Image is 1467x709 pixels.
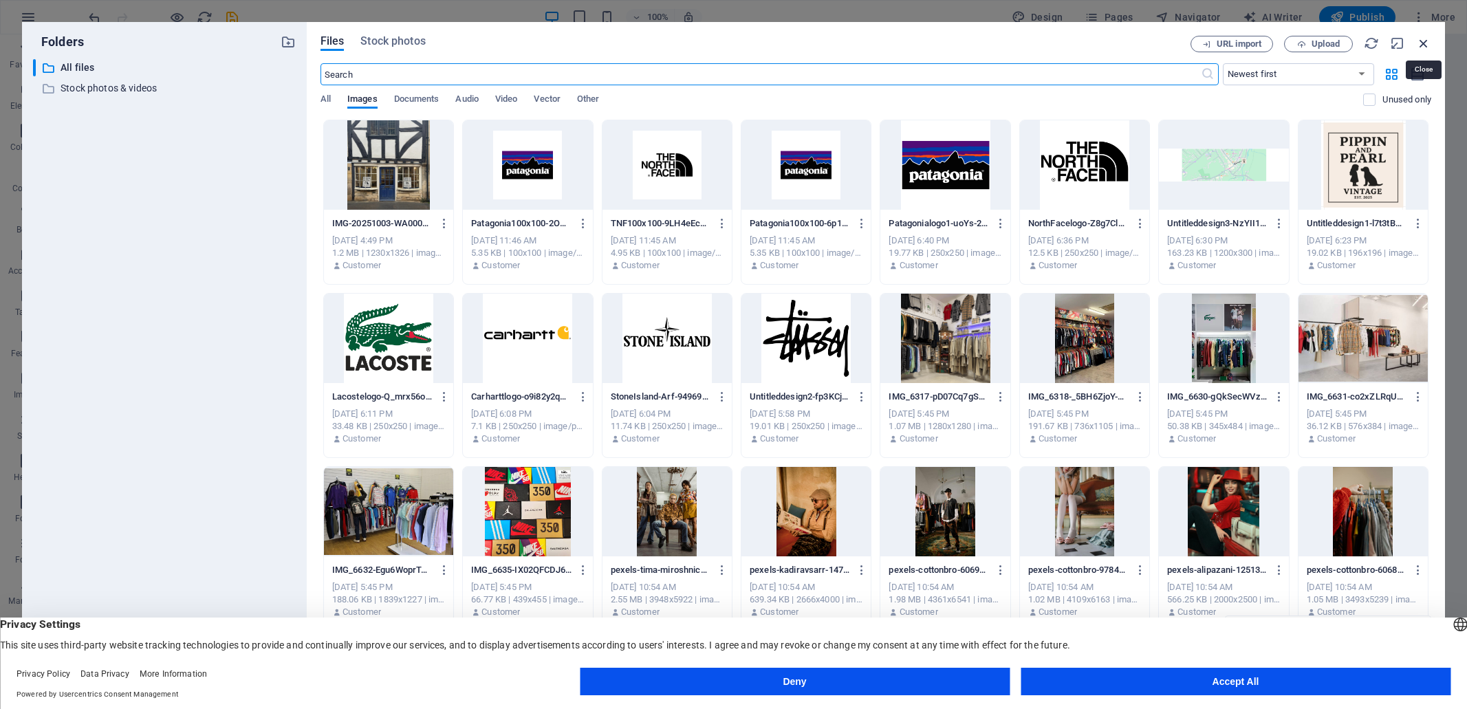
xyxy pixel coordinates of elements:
[889,408,1001,420] div: [DATE] 5:45 PM
[750,581,862,593] div: [DATE] 10:54 AM
[33,59,36,76] div: ​
[1028,391,1129,403] p: IMG_6318-_5BH6ZjoY-aG8tVyG_CBmw.JPG
[1177,433,1216,445] p: Customer
[760,259,798,272] p: Customer
[1167,420,1280,433] div: 50.38 KB | 345x484 | image/jpeg
[332,391,433,403] p: Lacostelogo-Q_mrx56ooWNqkGXMpNhH4g.png
[1039,259,1077,272] p: Customer
[621,259,660,272] p: Customer
[1307,217,1407,230] p: Untitleddesign1-l7t3tBGGDcMWoFqeJtY0EQ-6CG4-ptuEsuO5scVHmNITQ.png
[1307,581,1420,593] div: [DATE] 10:54 AM
[1284,36,1353,52] button: Upload
[471,408,584,420] div: [DATE] 6:08 PM
[889,581,1001,593] div: [DATE] 10:54 AM
[471,420,584,433] div: 7.1 KB | 250x250 | image/png
[360,33,425,50] span: Stock photos
[1191,36,1273,52] button: URL import
[621,606,660,618] p: Customer
[1217,40,1261,48] span: URL import
[332,217,433,230] p: IMG-20251003-WA0003-Laq4LDdCqbHNfAA9Ttfozg.jpg
[760,606,798,618] p: Customer
[471,391,572,403] p: Carharttlogo-o9i82y2qMJrXYL41fWEkdg.png
[889,234,1001,247] div: [DATE] 6:40 PM
[1167,217,1268,230] p: Untitleddesign3-NzYII1_9PpF8SSOkYyqynA.png
[611,234,724,247] div: [DATE] 11:45 AM
[61,80,270,96] p: Stock photos & videos
[1307,247,1420,259] div: 19.02 KB | 196x196 | image/png
[320,91,331,110] span: All
[481,259,520,272] p: Customer
[455,91,478,110] span: Audio
[495,91,517,110] span: Video
[577,91,599,110] span: Other
[343,606,381,618] p: Customer
[332,593,445,606] div: 188.06 KB | 1839x1227 | image/webp
[1039,606,1077,618] p: Customer
[1307,234,1420,247] div: [DATE] 6:23 PM
[343,259,381,272] p: Customer
[889,217,989,230] p: Patagonialogo1-uoYs-2gO6A5Nv5MHaaHRYg.png
[1167,234,1280,247] div: [DATE] 6:30 PM
[750,391,850,403] p: Untitleddesign2-fp3KCjoIsm1u_Ac2EawHuA.png
[611,247,724,259] div: 4.95 KB | 100x100 | image/png
[900,606,938,618] p: Customer
[347,91,378,110] span: Images
[1307,391,1407,403] p: IMG_6631-co2xZLRqU4QXv-ajuO1deA.JPG
[1312,40,1340,48] span: Upload
[1177,606,1216,618] p: Customer
[471,581,584,593] div: [DATE] 5:45 PM
[332,581,445,593] div: [DATE] 5:45 PM
[1317,259,1356,272] p: Customer
[1028,564,1129,576] p: pexels-cottonbro-9784404-EMqVSRDc08blPwPymcebig.jpg
[1167,564,1268,576] p: pexels-alipazani-12513847-zTBZW8hNvU2aptCkWoY2cg.jpg
[481,433,520,445] p: Customer
[281,34,296,50] i: Create new folder
[1382,94,1431,106] p: Displays only files that are not in use on the website. Files added during this session can still...
[1039,433,1077,445] p: Customer
[1177,259,1216,272] p: Customer
[343,433,381,445] p: Customer
[611,391,711,403] p: StoneIsland-Arf-94969uDvcCExqBIphQ.png
[760,433,798,445] p: Customer
[750,234,862,247] div: [DATE] 11:45 AM
[900,259,938,272] p: Customer
[394,91,439,110] span: Documents
[1307,564,1407,576] p: pexels-cottonbro-6068960-qLSzGeZ9Fxg7VH8cceFfLg.jpg
[1307,420,1420,433] div: 36.12 KB | 576x384 | image/jpeg
[611,581,724,593] div: [DATE] 10:54 AM
[611,420,724,433] div: 11.74 KB | 250x250 | image/png
[332,234,445,247] div: [DATE] 4:49 PM
[611,593,724,606] div: 2.55 MB | 3948x5922 | image/jpeg
[1167,408,1280,420] div: [DATE] 5:45 PM
[471,593,584,606] div: 66.77 KB | 439x455 | image/jpeg
[750,564,850,576] p: pexels-kadiravsarr-14705494-F1opH_EF3Rd1VcvW8CDEUQ.jpg
[332,408,445,420] div: [DATE] 6:11 PM
[611,564,711,576] p: pexels-tima-miroshnichenko-6826770-hxJtTCMud5SpVqukQ_26eg.jpg
[621,433,660,445] p: Customer
[534,91,561,110] span: Vector
[889,593,1001,606] div: 1.98 MB | 4361x6541 | image/jpeg
[611,408,724,420] div: [DATE] 6:04 PM
[889,247,1001,259] div: 19.77 KB | 250x250 | image/png
[1028,234,1141,247] div: [DATE] 6:36 PM
[1028,420,1141,433] div: 191.67 KB | 736x1105 | image/jpeg
[750,420,862,433] div: 19.01 KB | 250x250 | image/png
[471,234,584,247] div: [DATE] 11:46 AM
[1307,408,1420,420] div: [DATE] 5:45 PM
[332,420,445,433] div: 33.48 KB | 250x250 | image/png
[750,593,862,606] div: 639.34 KB | 2666x4000 | image/jpeg
[889,391,989,403] p: IMG_6317-pD07Cq7gS4IJ7xigfIH69g.GIF
[1307,593,1420,606] div: 1.05 MB | 3493x5239 | image/jpeg
[1028,217,1129,230] p: NorthFacelogo-Z8g7CloT4xuXbafSk7aBxw.png
[471,247,584,259] div: 5.35 KB | 100x100 | image/png
[1028,247,1141,259] div: 12.5 KB | 250x250 | image/png
[320,33,345,50] span: Files
[33,33,84,51] p: Folders
[1028,593,1141,606] div: 1.02 MB | 4109x6163 | image/jpeg
[1317,606,1356,618] p: Customer
[1028,581,1141,593] div: [DATE] 10:54 AM
[332,247,445,259] div: 1.2 MB | 1230x1326 | image/jpeg
[481,606,520,618] p: Customer
[889,420,1001,433] div: 1.07 MB | 1280x1280 | image/gif
[750,408,862,420] div: [DATE] 5:58 PM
